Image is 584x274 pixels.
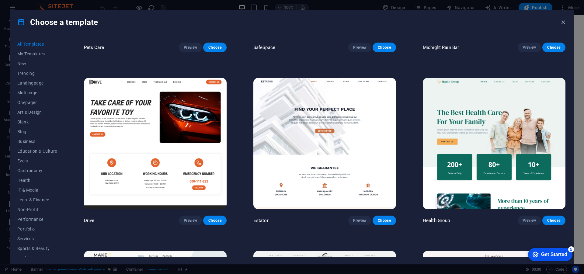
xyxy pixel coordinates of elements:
[17,185,57,195] button: IT & Media
[17,149,57,154] span: Education & Culture
[5,3,49,16] div: Get Started 5 items remaining, 0% complete
[17,49,57,59] button: My Templates
[253,44,275,50] p: SafeSpace
[373,216,396,225] button: Choose
[377,218,391,223] span: Choose
[518,216,541,225] button: Preview
[17,168,57,173] span: Gastronomy
[17,234,57,244] button: Services
[253,78,396,209] img: Estator
[348,43,371,52] button: Preview
[373,43,396,52] button: Choose
[523,218,536,223] span: Preview
[17,217,57,222] span: Performance
[17,17,98,27] h4: Choose a template
[184,45,197,50] span: Preview
[17,120,57,124] span: Blank
[377,45,391,50] span: Choose
[203,43,226,52] button: Choose
[17,127,57,137] button: Blog
[348,216,371,225] button: Preview
[84,78,227,209] img: Drive
[17,117,57,127] button: Blank
[17,244,57,253] button: Sports & Beauty
[17,68,57,78] button: Trending
[17,71,57,76] span: Trending
[17,129,57,134] span: Blog
[84,217,95,224] p: Drive
[423,217,450,224] p: Health Group
[17,207,57,212] span: Non-Profit
[17,253,57,263] button: Trades
[17,78,57,88] button: Landingpage
[17,256,57,261] span: Trades
[17,195,57,205] button: Legal & Finance
[179,43,202,52] button: Preview
[208,218,221,223] span: Choose
[547,218,561,223] span: Choose
[17,42,57,47] span: All Templates
[17,146,57,156] button: Education & Culture
[17,137,57,146] button: Business
[179,216,202,225] button: Preview
[17,188,57,192] span: IT & Media
[17,98,57,107] button: Onepager
[253,217,269,224] p: Estator
[17,158,57,163] span: Event
[45,1,51,7] div: 5
[17,110,57,115] span: Art & Design
[17,214,57,224] button: Performance
[17,61,57,66] span: New
[542,216,565,225] button: Choose
[17,178,57,183] span: Health
[542,43,565,52] button: Choose
[17,39,57,49] button: All Templates
[17,88,57,98] button: Multipager
[547,45,561,50] span: Choose
[17,107,57,117] button: Art & Design
[17,139,57,144] span: Business
[423,44,459,50] p: Midnight Rain Bar
[17,59,57,68] button: New
[208,45,221,50] span: Choose
[523,45,536,50] span: Preview
[353,218,367,223] span: Preview
[18,7,44,12] div: Get Started
[203,216,226,225] button: Choose
[17,90,57,95] span: Multipager
[17,166,57,175] button: Gastronomy
[84,44,104,50] p: Pets Care
[17,224,57,234] button: Portfolio
[17,236,57,241] span: Services
[17,81,57,85] span: Landingpage
[17,51,57,56] span: My Templates
[17,100,57,105] span: Onepager
[423,78,565,209] img: Health Group
[184,218,197,223] span: Preview
[17,227,57,231] span: Portfolio
[17,156,57,166] button: Event
[17,197,57,202] span: Legal & Finance
[17,205,57,214] button: Non-Profit
[17,175,57,185] button: Health
[17,246,57,251] span: Sports & Beauty
[518,43,541,52] button: Preview
[2,2,43,8] a: Skip to main content
[353,45,367,50] span: Preview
